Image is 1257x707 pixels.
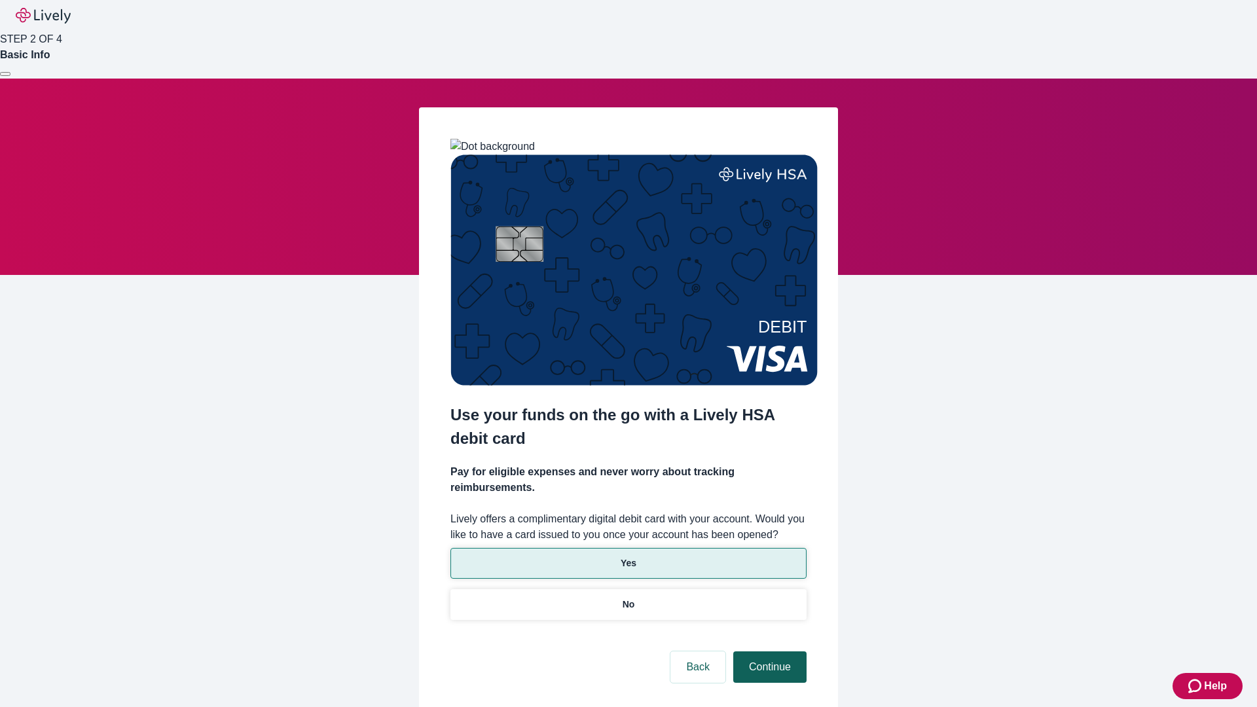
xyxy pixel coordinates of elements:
[450,589,807,620] button: No
[450,403,807,450] h2: Use your funds on the go with a Lively HSA debit card
[450,139,535,154] img: Dot background
[623,598,635,611] p: No
[1188,678,1204,694] svg: Zendesk support icon
[450,464,807,496] h4: Pay for eligible expenses and never worry about tracking reimbursements.
[450,548,807,579] button: Yes
[1204,678,1227,694] span: Help
[1173,673,1243,699] button: Zendesk support iconHelp
[450,154,818,386] img: Debit card
[621,556,636,570] p: Yes
[670,651,725,683] button: Back
[733,651,807,683] button: Continue
[450,511,807,543] label: Lively offers a complimentary digital debit card with your account. Would you like to have a card...
[16,8,71,24] img: Lively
